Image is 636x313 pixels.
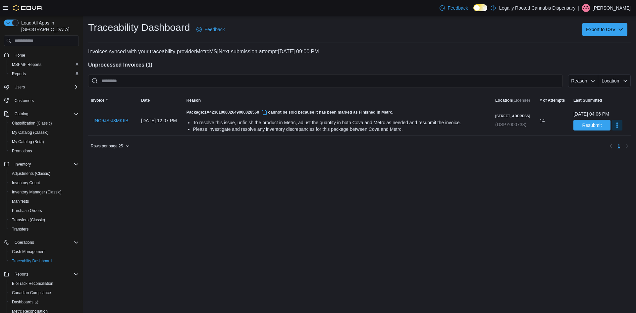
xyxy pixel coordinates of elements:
[15,111,28,117] span: Catalog
[9,248,48,256] a: Cash Management
[1,160,81,169] button: Inventory
[9,70,79,78] span: Reports
[1,96,81,105] button: Customers
[9,216,79,224] span: Transfers (Classic)
[12,96,79,105] span: Customers
[615,141,623,151] ul: Pagination for table:
[9,129,51,136] a: My Catalog (Classic)
[9,138,79,146] span: My Catalog (Beta)
[9,188,64,196] a: Inventory Manager (Classic)
[540,117,545,125] span: 14
[9,197,31,205] a: Manifests
[193,119,490,126] div: To resolve this issue, unfinish the product in Metrc, adjust the quantity in both Cova and Metrc ...
[7,206,81,215] button: Purchase Orders
[7,215,81,225] button: Transfers (Classic)
[623,142,631,150] button: Next page
[7,187,81,197] button: Inventory Manager (Classic)
[1,50,81,60] button: Home
[495,98,530,103] span: Location (License)
[12,160,33,168] button: Inventory
[598,74,631,87] button: Location
[88,142,132,150] button: Rows per page:25
[13,5,43,11] img: Cova
[12,51,28,59] a: Home
[91,98,108,103] span: Invoice #
[12,249,45,254] span: Cash Management
[1,270,81,279] button: Reports
[571,78,587,83] span: Reason
[495,98,530,103] h5: Location
[495,113,530,119] h6: [STREET_ADDRESS]
[612,120,622,130] button: More
[7,137,81,146] button: My Catalog (Beta)
[12,110,79,118] span: Catalog
[7,60,81,69] button: MSPMP Reports
[1,109,81,119] button: Catalog
[9,147,79,155] span: Promotions
[573,111,609,117] div: [DATE] 04:06 PM
[12,139,44,144] span: My Catalog (Beta)
[12,62,41,67] span: MSPMP Reports
[12,51,79,59] span: Home
[12,148,32,154] span: Promotions
[617,143,620,149] span: 1
[9,225,31,233] a: Transfers
[12,258,52,264] span: Traceabilty Dashboard
[573,120,610,130] button: Resubmit
[9,298,41,306] a: Dashboards
[88,21,190,34] h1: Traceability Dashboard
[9,119,79,127] span: Classification (Classic)
[194,23,227,36] a: Feedback
[88,74,563,87] input: This is a search bar. After typing your query, hit enter to filter the results lower in the page.
[12,270,79,278] span: Reports
[583,4,589,12] span: AG
[578,4,579,12] p: |
[9,257,54,265] a: Traceabilty Dashboard
[12,270,31,278] button: Reports
[7,288,81,297] button: Canadian Compliance
[9,289,79,297] span: Canadian Compliance
[12,238,79,246] span: Operations
[12,110,31,118] button: Catalog
[7,178,81,187] button: Inventory Count
[15,84,25,90] span: Users
[568,74,598,87] button: Reason
[473,11,474,12] span: Dark Mode
[9,170,79,178] span: Adjustments (Classic)
[9,207,79,215] span: Purchase Orders
[9,61,44,69] a: MSPMP Reports
[15,98,34,103] span: Customers
[9,248,79,256] span: Cash Management
[193,126,490,132] div: Please investigate and resolve any inventory discrepancies for this package between Cova and Metrc.
[219,49,278,54] span: Next submission attempt:
[9,179,79,187] span: Inventory Count
[12,299,38,305] span: Dashboards
[1,238,81,247] button: Operations
[88,61,631,69] h4: Unprocessed Invoices ( 1 )
[12,227,28,232] span: Transfers
[12,238,37,246] button: Operations
[9,170,53,178] a: Adjustments (Classic)
[9,129,79,136] span: My Catalog (Classic)
[7,247,81,256] button: Cash Management
[582,23,627,36] button: Export to CSV
[204,26,225,33] span: Feedback
[7,128,81,137] button: My Catalog (Classic)
[448,5,468,11] span: Feedback
[12,83,79,91] span: Users
[12,281,53,286] span: BioTrack Reconciliation
[93,117,129,124] span: INC9JS-J3MK6B
[15,240,34,245] span: Operations
[615,141,623,151] button: Page 1 of 1
[91,114,131,127] button: INC9JS-J3MK6B
[9,70,28,78] a: Reports
[9,188,79,196] span: Inventory Manager (Classic)
[12,208,42,213] span: Purchase Orders
[9,207,45,215] a: Purchase Orders
[582,4,590,12] div: Ashley Grace
[9,289,54,297] a: Canadian Compliance
[582,122,602,129] span: Resubmit
[9,197,79,205] span: Manifests
[7,69,81,78] button: Reports
[138,114,184,127] div: [DATE] 12:07 PM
